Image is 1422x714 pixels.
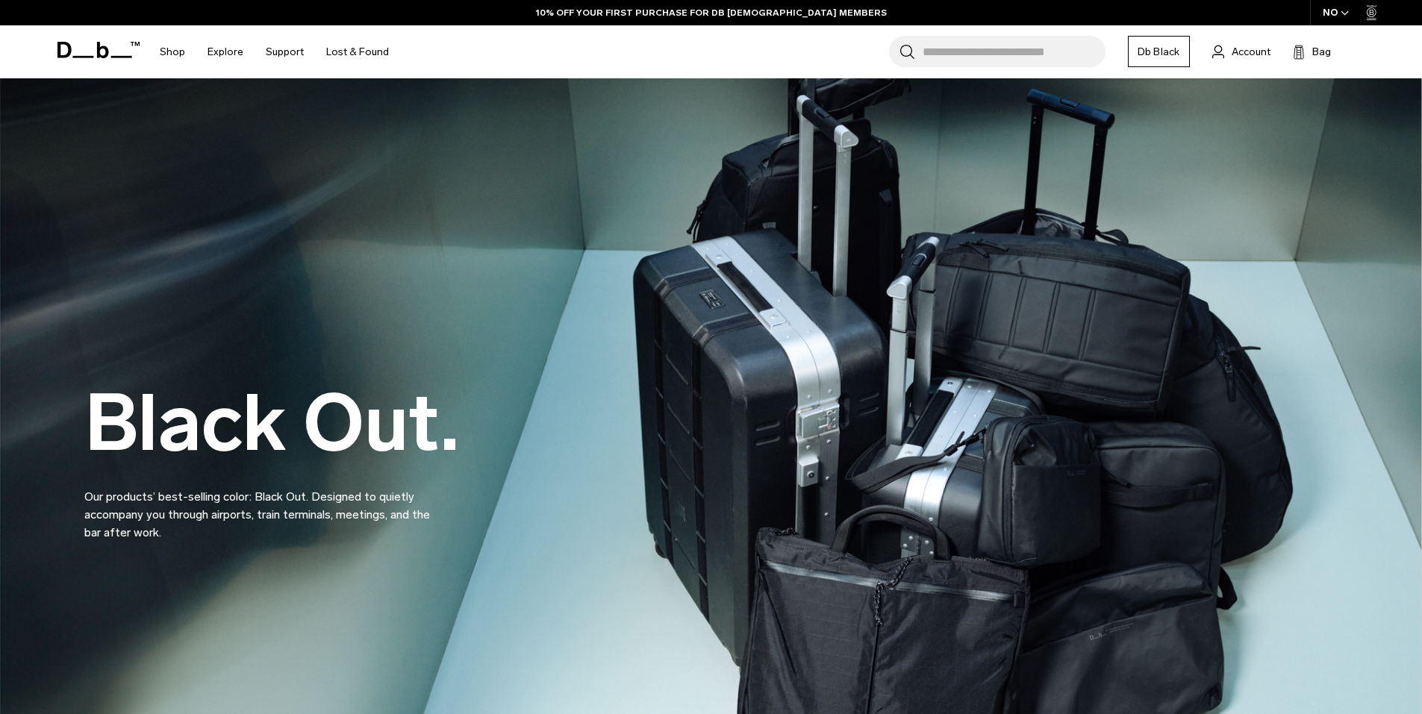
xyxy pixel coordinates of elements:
[149,25,400,78] nav: Main Navigation
[84,470,443,542] p: Our products’ best-selling color: Black Out. Designed to quietly accompany you through airports, ...
[160,25,185,78] a: Shop
[208,25,243,78] a: Explore
[326,25,389,78] a: Lost & Found
[266,25,304,78] a: Support
[1128,36,1190,67] a: Db Black
[536,6,887,19] a: 10% OFF YOUR FIRST PURCHASE FOR DB [DEMOGRAPHIC_DATA] MEMBERS
[84,384,459,463] h2: Black Out.
[1212,43,1270,60] a: Account
[1293,43,1331,60] button: Bag
[1312,44,1331,60] span: Bag
[1232,44,1270,60] span: Account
